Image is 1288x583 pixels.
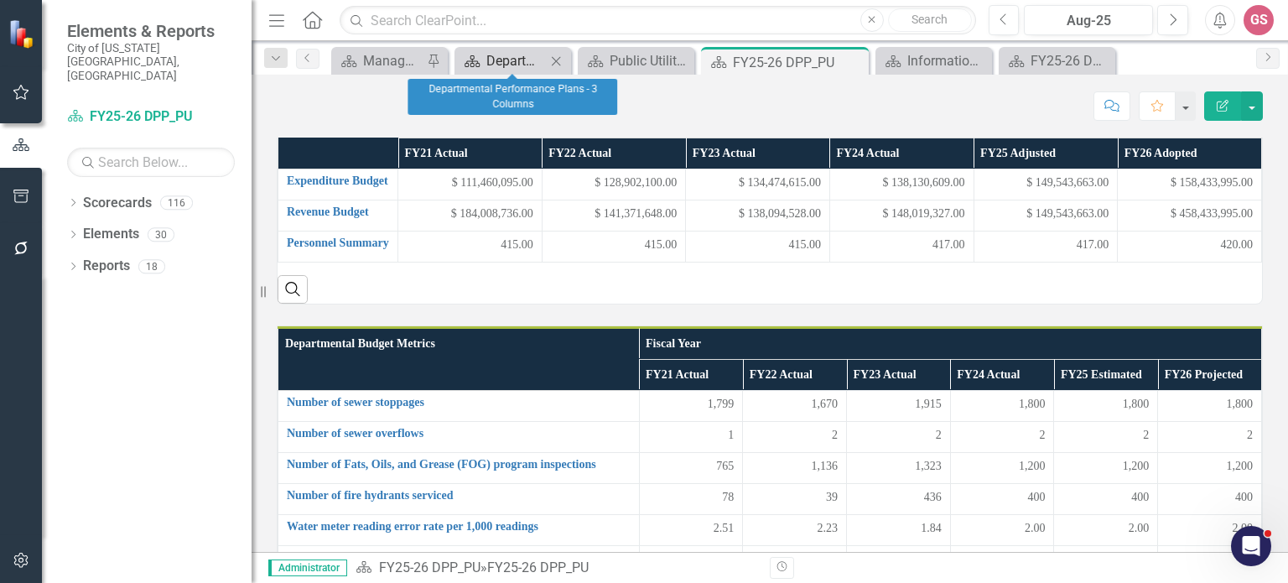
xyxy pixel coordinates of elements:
td: Double-Click to Edit [847,545,951,576]
td: Double-Click to Edit [639,483,743,514]
td: Double-Click to Edit [829,169,974,200]
span: 2.51 [714,520,735,537]
span: $ 184,008,736.00 [451,206,533,222]
span: Elements & Reports [67,21,235,41]
span: 39 [826,489,838,506]
input: Search Below... [67,148,235,177]
td: Double-Click to Edit Right Click for Context Menu [278,514,640,545]
input: Search ClearPoint... [340,6,975,35]
td: Double-Click to Edit [1054,545,1158,576]
a: Public Utilities [582,50,690,71]
span: 78 [722,489,734,506]
span: 1,558,902 [687,551,734,568]
td: Double-Click to Edit [639,514,743,545]
td: Double-Click to Edit [1158,483,1262,514]
span: 2 [1143,427,1149,444]
td: Double-Click to Edit [1158,421,1262,452]
td: Double-Click to Edit [398,231,543,262]
div: 116 [160,195,193,210]
span: 1,200 [1227,458,1254,475]
span: 1,065,000 [998,551,1045,568]
span: 765 [716,458,734,475]
div: 18 [138,259,165,273]
td: Double-Click to Edit [950,545,1054,576]
a: Number of Fats, Oils, and Grease (FOG) program inspections [287,458,631,471]
span: 1,200 [1019,458,1046,475]
span: 400 [1027,489,1045,506]
div: Aug-25 [1030,11,1147,31]
span: 1,136 [812,458,839,475]
td: Double-Click to Edit [639,390,743,421]
span: 415.00 [501,237,533,253]
td: Double-Click to Edit [639,545,743,576]
td: Double-Click to Edit [743,421,847,452]
span: $ 138,094,528.00 [739,206,821,222]
span: $ 148,019,327.00 [883,206,965,222]
td: Double-Click to Edit [1158,390,1262,421]
td: Double-Click to Edit Right Click for Context Menu [278,483,640,514]
span: 1,323 [915,458,942,475]
button: GS [1244,5,1274,35]
td: Double-Click to Edit [1158,514,1262,545]
td: Double-Click to Edit [398,169,543,200]
span: 1 [728,427,734,444]
div: Information Technology [907,50,988,71]
div: FY25-26 DPP_PU [487,560,589,575]
span: 1,915 [915,396,942,413]
td: Double-Click to Edit [1054,390,1158,421]
td: Double-Click to Edit [1158,545,1262,576]
td: Double-Click to Edit [1118,231,1262,262]
span: $ 111,460,095.00 [452,174,533,191]
span: 2.23 [818,520,839,537]
td: Double-Click to Edit Right Click for Context Menu [278,231,398,262]
a: Revenue Budget [287,206,389,218]
td: Double-Click to Edit [743,514,847,545]
div: FY25-26 DPP_IT [1031,50,1111,71]
td: Double-Click to Edit [639,452,743,483]
td: Double-Click to Edit [686,231,830,262]
span: 1,800 [1019,396,1046,413]
a: Number of sewer stoppages [287,396,631,409]
td: Double-Click to Edit [542,200,686,231]
span: 415.00 [645,237,678,253]
a: Departmental Performance Plans - 3 Columns [459,50,546,71]
td: Double-Click to Edit [847,452,951,483]
button: Aug-25 [1024,5,1153,35]
a: Number of water meter readings [287,551,631,564]
span: $ 138,130,609.00 [883,174,965,191]
td: Double-Click to Edit [829,200,974,231]
a: Information Technology [880,50,988,71]
td: Double-Click to Edit Right Click for Context Menu [278,421,640,452]
span: $ 128,902,100.00 [595,174,677,191]
a: Water meter reading error rate per 1,000 readings [287,520,631,533]
a: Scorecards [83,194,152,213]
button: Search [888,8,972,32]
span: 1,077,145 [791,551,838,568]
td: Double-Click to Edit [950,514,1054,545]
span: 415.00 [788,237,821,253]
span: 1,800 [1227,396,1254,413]
span: 2 [1247,427,1253,444]
td: Double-Click to Edit Right Click for Context Menu [278,545,640,576]
span: $ 149,543,663.00 [1026,206,1109,222]
td: Double-Click to Edit [542,169,686,200]
span: 1,065,000 [1102,551,1149,568]
small: City of [US_STATE][GEOGRAPHIC_DATA], [GEOGRAPHIC_DATA] [67,41,235,82]
td: Double-Click to Edit [847,514,951,545]
td: Double-Click to Edit [950,421,1054,452]
td: Double-Click to Edit Right Click for Context Menu [278,390,640,421]
a: Number of sewer overflows [287,427,631,440]
td: Double-Click to Edit [686,200,830,231]
td: Double-Click to Edit Right Click for Context Menu [278,169,398,200]
td: Double-Click to Edit [974,169,1118,200]
td: Double-Click to Edit [1118,169,1262,200]
td: Double-Click to Edit [639,421,743,452]
span: 417.00 [1077,237,1109,253]
span: 417.00 [932,237,965,253]
a: FY25-26 DPP_PU [67,107,235,127]
a: Manage Scorecards [335,50,423,71]
td: Double-Click to Edit [686,169,830,200]
a: FY25-26 DPP_IT [1003,50,1111,71]
td: Double-Click to Edit [1054,421,1158,452]
td: Double-Click to Edit [1054,483,1158,514]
